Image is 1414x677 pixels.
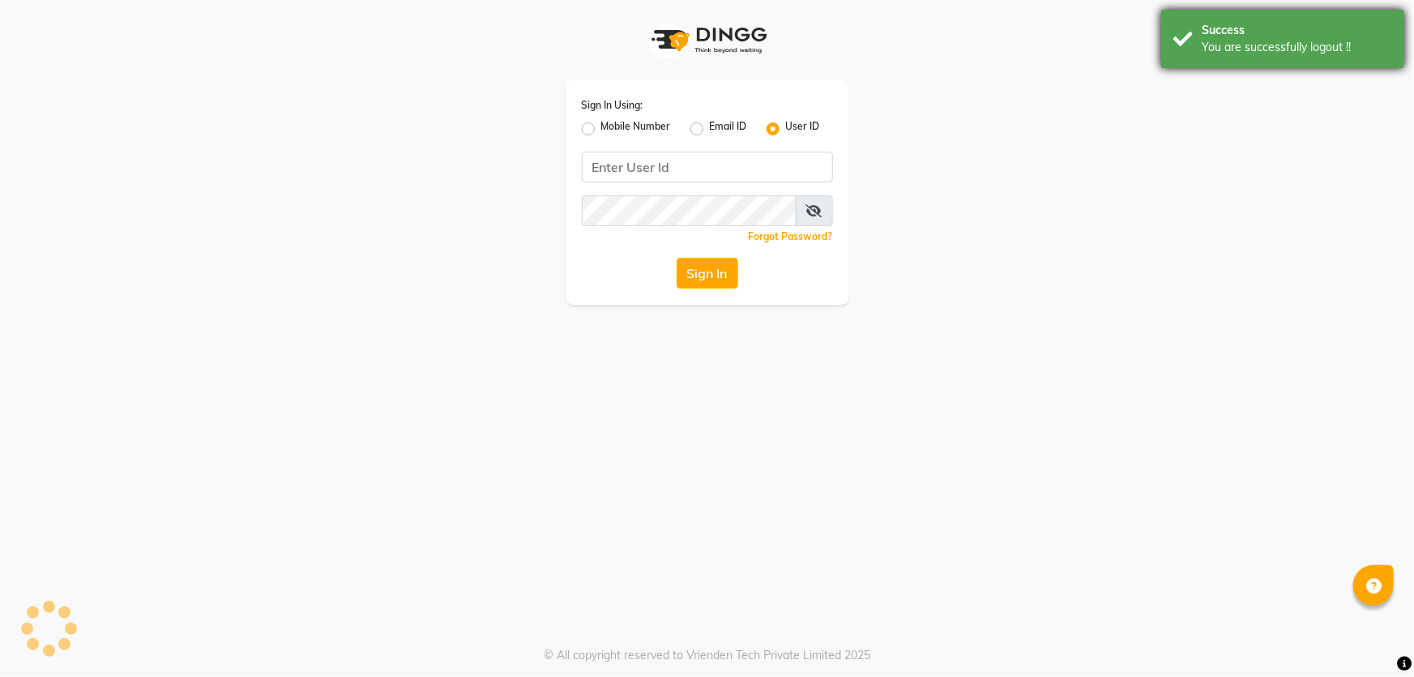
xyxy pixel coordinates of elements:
a: Forgot Password? [749,230,833,242]
div: You are successfully logout !! [1202,39,1392,56]
div: Success [1202,22,1392,39]
button: Sign In [677,258,738,289]
label: Mobile Number [601,119,671,139]
label: Email ID [710,119,747,139]
img: logo1.svg [643,16,772,64]
label: User ID [786,119,820,139]
input: Username [582,195,797,226]
input: Username [582,152,833,182]
label: Sign In Using: [582,98,643,113]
